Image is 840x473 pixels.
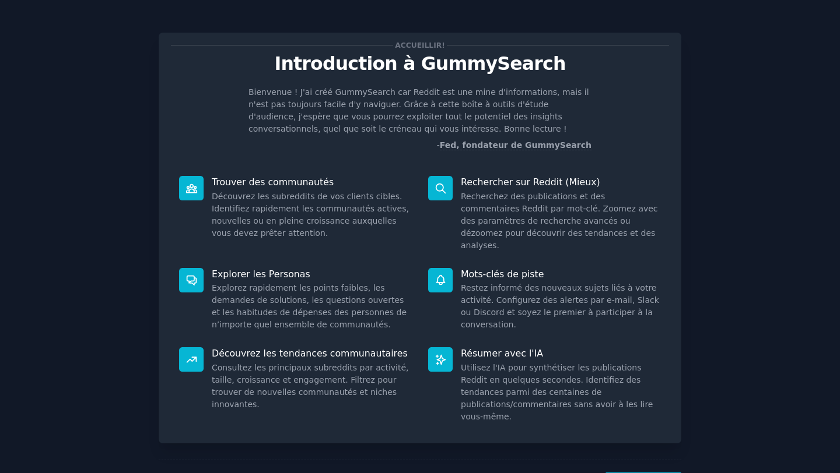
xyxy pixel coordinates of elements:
font: Utilisez l'IA pour synthétiser les publications Reddit en quelques secondes. Identifiez des tenda... [461,363,653,421]
font: Explorer les Personas [212,269,310,280]
font: Résumer avec l'IA [461,348,543,359]
font: Explorez rapidement les points faibles, les demandes de solutions, les questions ouvertes et les ... [212,283,407,329]
font: Accueillir! [395,41,445,50]
font: - [437,140,440,150]
font: Introduction à GummySearch [274,53,565,74]
font: Consultez les principaux subreddits par activité, taille, croissance et engagement. Filtrez pour ... [212,363,409,409]
font: Rechercher sur Reddit (Mieux) [461,177,600,188]
font: Restez informé des nouveaux sujets liés à votre activité. Configurez des alertes par e-mail, Slac... [461,283,659,329]
font: Mots-clés de piste [461,269,544,280]
font: Découvrez les tendances communautaires [212,348,408,359]
font: Trouver des communautés [212,177,334,188]
a: Fed, fondateur de GummySearch [440,140,591,150]
font: Recherchez des publications et des commentaires Reddit par mot-clé. Zoomez avec des paramètres de... [461,192,658,250]
font: Découvrez les subreddits de vos clients cibles. Identifiez rapidement les communautés actives, no... [212,192,409,238]
font: Bienvenue ! J'ai créé GummySearch car Reddit est une mine d'informations, mais il n'est pas toujo... [249,87,589,133]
